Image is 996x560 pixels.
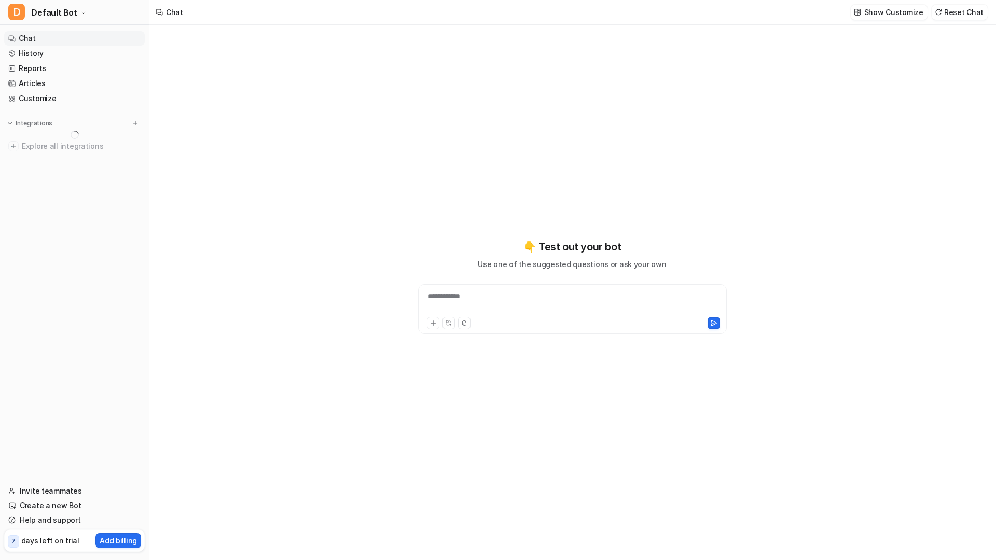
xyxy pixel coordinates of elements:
[6,120,13,127] img: expand menu
[4,61,145,76] a: Reports
[4,498,145,513] a: Create a new Bot
[4,484,145,498] a: Invite teammates
[523,239,621,255] p: 👇 Test out your bot
[31,5,77,20] span: Default Bot
[21,535,79,546] p: days left on trial
[100,535,137,546] p: Add billing
[4,91,145,106] a: Customize
[132,120,139,127] img: menu_add.svg
[4,139,145,153] a: Explore all integrations
[166,7,183,18] div: Chat
[11,537,16,546] p: 7
[4,31,145,46] a: Chat
[4,76,145,91] a: Articles
[4,118,56,129] button: Integrations
[478,259,666,270] p: Use one of the suggested questions or ask your own
[864,7,923,18] p: Show Customize
[22,138,141,155] span: Explore all integrations
[95,533,141,548] button: Add billing
[935,8,942,16] img: reset
[4,513,145,527] a: Help and support
[854,8,861,16] img: customize
[4,46,145,61] a: History
[8,141,19,151] img: explore all integrations
[932,5,988,20] button: Reset Chat
[8,4,25,20] span: D
[851,5,928,20] button: Show Customize
[16,119,52,128] p: Integrations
